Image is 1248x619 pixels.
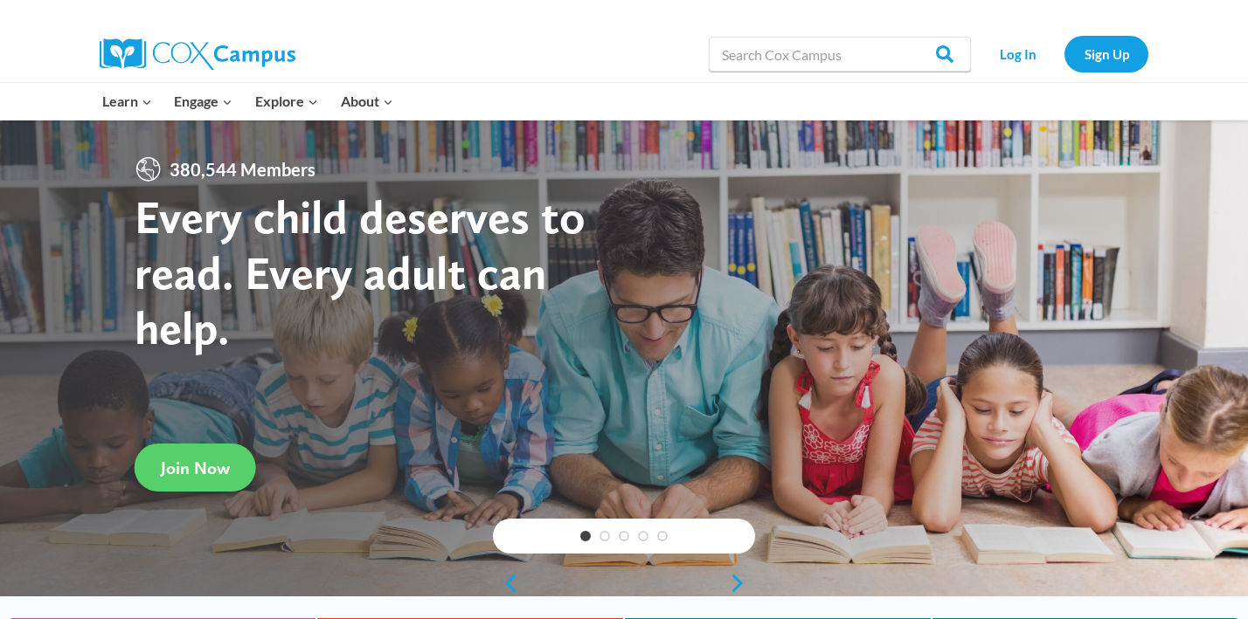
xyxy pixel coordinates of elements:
[493,573,519,594] a: previous
[980,36,1148,72] nav: Secondary Navigation
[493,566,755,601] div: content slider buttons
[657,531,668,541] a: 5
[135,189,586,355] strong: Every child deserves to read. Every adult can help.
[980,36,1056,72] a: Log In
[341,90,393,113] span: About
[163,155,322,183] span: 380,544 Members
[135,444,256,492] a: Join Now
[638,531,648,541] a: 4
[619,531,629,541] a: 3
[91,83,404,120] nav: Primary Navigation
[174,90,232,113] span: Engage
[709,37,971,72] input: Search Cox Campus
[729,573,755,594] a: next
[161,457,230,478] span: Join Now
[1064,36,1148,72] a: Sign Up
[102,90,152,113] span: Learn
[100,38,295,70] img: Cox Campus
[255,90,318,113] span: Explore
[600,531,610,541] a: 2
[580,531,591,541] a: 1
